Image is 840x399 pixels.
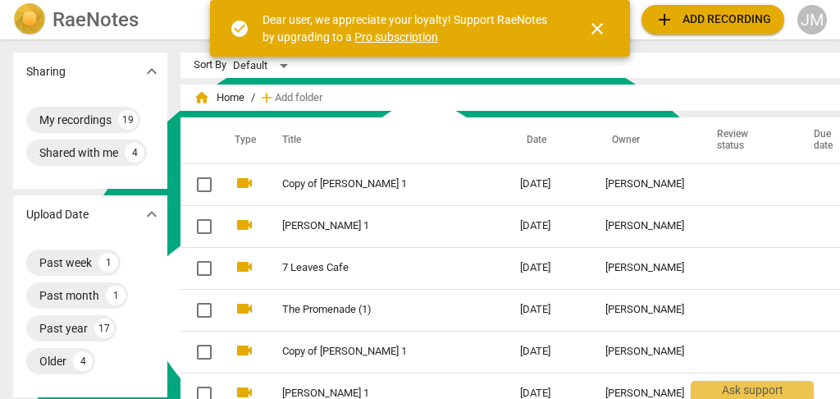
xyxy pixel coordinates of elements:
[94,319,114,338] div: 17
[605,220,684,232] div: [PERSON_NAME]
[258,89,275,106] span: add
[282,304,461,316] a: The Promenade (1)
[507,163,592,205] td: [DATE]
[39,287,99,304] div: Past month
[282,262,461,274] a: 7 Leaves Cafe
[507,289,592,331] td: [DATE]
[39,144,118,161] div: Shared with me
[592,117,697,163] th: Owner
[605,304,684,316] div: [PERSON_NAME]
[235,215,254,235] span: videocam
[39,112,112,128] div: My recordings
[282,178,461,190] a: Copy of [PERSON_NAME] 1
[691,381,814,399] div: Ask support
[98,253,118,273] div: 1
[262,11,558,45] div: Dear user, we appreciate your loyalty! Support RaeNotes by upgrading to a
[697,117,794,163] th: Review status
[275,92,322,104] span: Add folder
[354,30,438,44] a: Pro subscription
[13,3,46,36] img: Logo
[39,255,92,271] div: Past week
[605,262,684,274] div: [PERSON_NAME]
[235,341,254,360] span: videocam
[106,286,126,305] div: 1
[233,53,294,79] div: Default
[142,62,162,81] span: expand_more
[39,353,66,369] div: Older
[73,351,93,371] div: 4
[507,331,592,373] td: [DATE]
[251,92,255,104] span: /
[641,5,784,34] button: Upload
[655,10,674,30] span: add
[577,9,617,48] button: Close
[507,205,592,247] td: [DATE]
[13,3,213,36] a: LogoRaeNotes
[125,143,144,163] div: 4
[118,110,138,130] div: 19
[235,173,254,193] span: videocam
[52,8,139,31] h2: RaeNotes
[139,59,164,84] button: Show more
[282,220,461,232] a: [PERSON_NAME] 1
[26,206,89,223] p: Upload Date
[507,247,592,289] td: [DATE]
[39,320,88,337] div: Past year
[605,178,684,190] div: [PERSON_NAME]
[235,257,254,277] span: videocam
[587,19,607,39] span: close
[507,117,592,163] th: Date
[194,59,226,71] div: Sort By
[282,346,461,358] a: Copy of [PERSON_NAME] 1
[262,117,507,163] th: Title
[655,10,771,30] span: Add recording
[139,202,164,227] button: Show more
[230,19,249,39] span: check_circle
[797,5,827,34] button: JM
[194,89,244,106] span: Home
[221,117,262,163] th: Type
[26,63,66,80] p: Sharing
[605,346,684,358] div: [PERSON_NAME]
[235,299,254,319] span: videocam
[142,204,162,224] span: expand_more
[194,89,210,106] span: home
